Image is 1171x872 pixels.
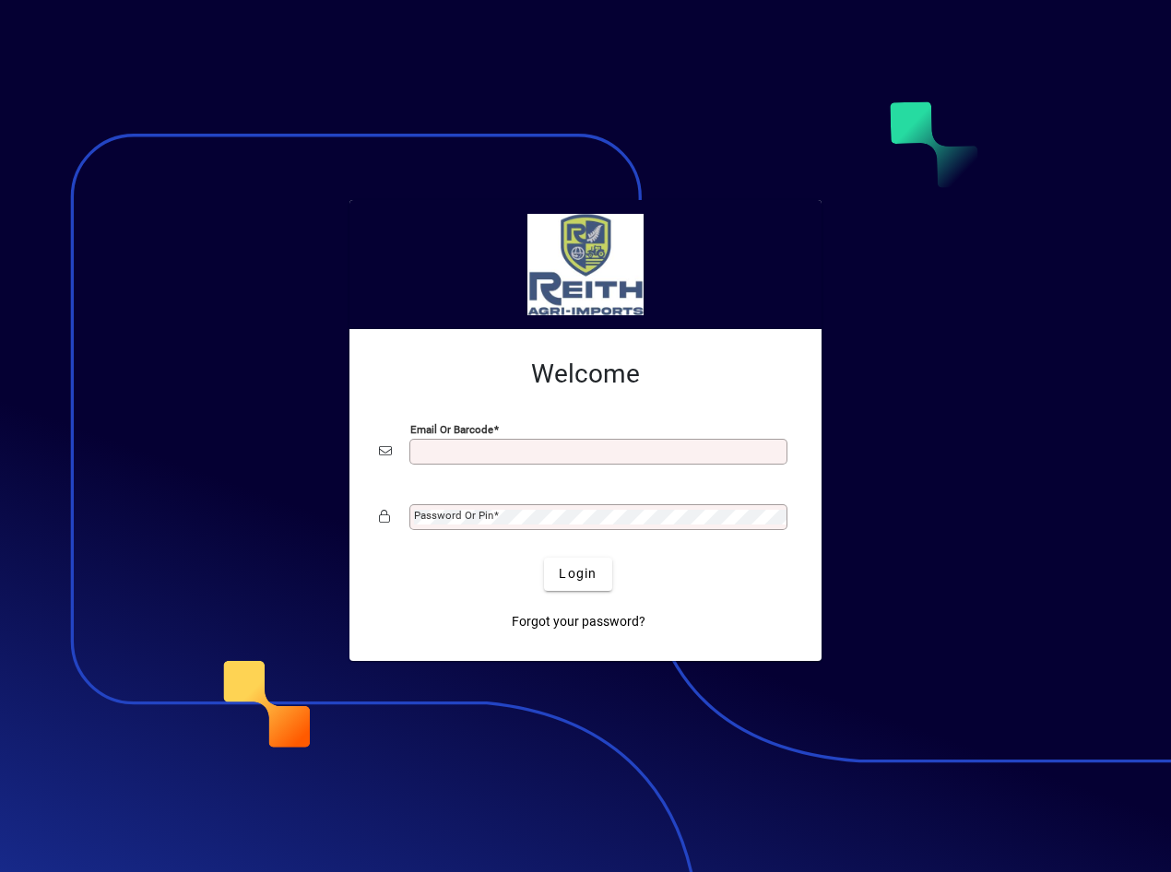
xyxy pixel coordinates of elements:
span: Forgot your password? [512,612,645,631]
mat-label: Email or Barcode [410,422,493,435]
h2: Welcome [379,359,792,390]
span: Login [559,564,597,583]
mat-label: Password or Pin [414,509,493,522]
a: Forgot your password? [504,606,653,639]
button: Login [544,558,611,591]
